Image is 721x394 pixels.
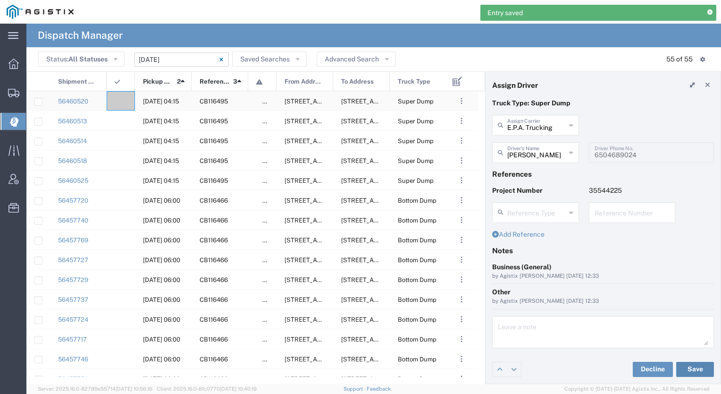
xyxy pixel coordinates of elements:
[200,157,228,164] span: CB116495
[143,177,179,184] span: 08/12/2025, 04:15
[461,95,462,107] span: . . .
[317,51,396,67] button: Advanced Search
[455,313,468,326] button: ...
[58,217,88,224] a: 56457740
[285,157,429,164] span: 6501 Florin Perkins Rd, Sacramento, California, United States
[455,253,468,266] button: ...
[38,24,123,47] h4: Dispatch Manager
[461,274,462,285] span: . . .
[492,170,714,178] h4: References
[492,287,714,297] div: Other
[492,262,714,272] div: Business (General)
[116,386,152,392] span: [DATE] 10:56:16
[58,356,88,363] a: 56457746
[398,137,434,145] span: Super Dump
[285,296,429,303] span: 11501 Florin Rd, Sacramento, California, 95830, United States
[200,276,228,283] span: CB116466
[285,118,429,125] span: 6501 Florin Perkins Rd, Sacramento, California, United States
[367,386,391,392] a: Feedback
[58,316,88,323] a: 56457724
[564,385,710,393] span: Copyright © [DATE]-[DATE] Agistix Inc., All Rights Reserved
[200,197,228,204] span: CB116466
[341,137,435,145] span: 10936 Iron Mountain Rd, Redding, California, United States
[262,197,277,204] span: false
[398,177,434,184] span: Super Dump
[7,5,74,19] img: logo
[285,177,429,184] span: 6501 Florin Perkins Rd, Sacramento, California, United States
[341,157,435,164] span: 10936 Iron Mountain Rd, Redding, California, United States
[143,316,180,323] span: 08/12/2025, 06:00
[398,237,436,244] span: Bottom Dump
[200,72,230,92] span: Reference
[262,276,277,283] span: false
[262,376,277,383] span: false
[200,316,228,323] span: CB116466
[143,356,180,363] span: 08/12/2025, 06:00
[341,276,435,283] span: 4330 E. Winery Rd, Acampo, California, 95220, United States
[461,214,462,226] span: . . .
[143,72,174,92] span: Pickup Date and Time
[341,296,435,303] span: 4330 E. Winery Rd, Acampo, California, 95220, United States
[143,296,180,303] span: 08/12/2025, 06:00
[341,98,435,105] span: 10936 Iron Mountain Rd, Redding, California, United States
[143,137,179,145] span: 08/12/2025, 04:15
[200,356,228,363] span: CB116466
[143,257,180,264] span: 08/12/2025, 06:00
[341,197,435,204] span: 4330 E. Winery Rd, Acampo, California, 95220, United States
[492,98,714,108] p: Truck Type: Super Dump
[200,137,228,145] span: CB116495
[455,194,468,207] button: ...
[58,276,88,283] a: 56457729
[341,336,435,343] span: 4330 E. Winery Rd, Acampo, California, 95220, United States
[461,334,462,345] span: . . .
[220,386,257,392] span: [DATE] 10:40:19
[487,8,523,18] span: Entry saved
[143,217,180,224] span: 08/12/2025, 06:00
[285,137,429,145] span: 6501 Florin Perkins Rd, Sacramento, California, United States
[341,376,435,383] span: 4330 E. Winery Rd, Acampo, California, 95220, United States
[666,54,693,64] div: 55 of 55
[285,316,429,323] span: 11501 Florin Rd, Sacramento, California, 95830, United States
[262,316,277,323] span: false
[461,314,462,325] span: . . .
[38,51,125,67] button: Status:All Statuses
[492,272,714,281] div: by Agistix [PERSON_NAME] [DATE] 12:33
[455,233,468,247] button: ...
[461,294,462,305] span: . . .
[58,72,96,92] span: Shipment No.
[341,177,435,184] span: 10936 Iron Mountain Rd, Redding, California, United States
[461,135,462,146] span: . . .
[461,234,462,246] span: . . .
[177,72,181,92] span: 2
[58,137,87,145] a: 56460514
[455,94,468,108] button: ...
[492,81,538,89] h4: Assign Driver
[492,231,545,238] a: Add Reference
[461,175,462,186] span: . . .
[455,333,468,346] button: ...
[262,98,277,105] span: false
[143,197,180,204] span: 08/12/2025, 06:00
[233,72,237,92] span: 3
[461,195,462,206] span: . . .
[461,353,462,365] span: . . .
[398,157,434,164] span: Super Dump
[58,257,88,264] a: 56457727
[398,217,436,224] span: Bottom Dump
[398,257,436,264] span: Bottom Dump
[341,356,435,363] span: 4330 E. Winery Rd, Acampo, California, 95220, United States
[262,336,277,343] span: false
[493,362,507,377] a: Edit previous row
[461,373,462,385] span: . . .
[285,98,429,105] span: 6501 Florin Perkins Rd, Sacramento, California, United States
[143,237,180,244] span: 08/12/2025, 06:00
[507,362,521,377] a: Edit next row
[262,157,277,164] span: false
[143,376,180,383] span: 08/12/2025, 06:00
[157,386,257,392] span: Client: 2025.16.0-8fc0770
[455,174,468,187] button: ...
[262,356,277,363] span: false
[200,257,228,264] span: CB116466
[200,177,228,184] span: CB116495
[58,336,87,343] a: 56457717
